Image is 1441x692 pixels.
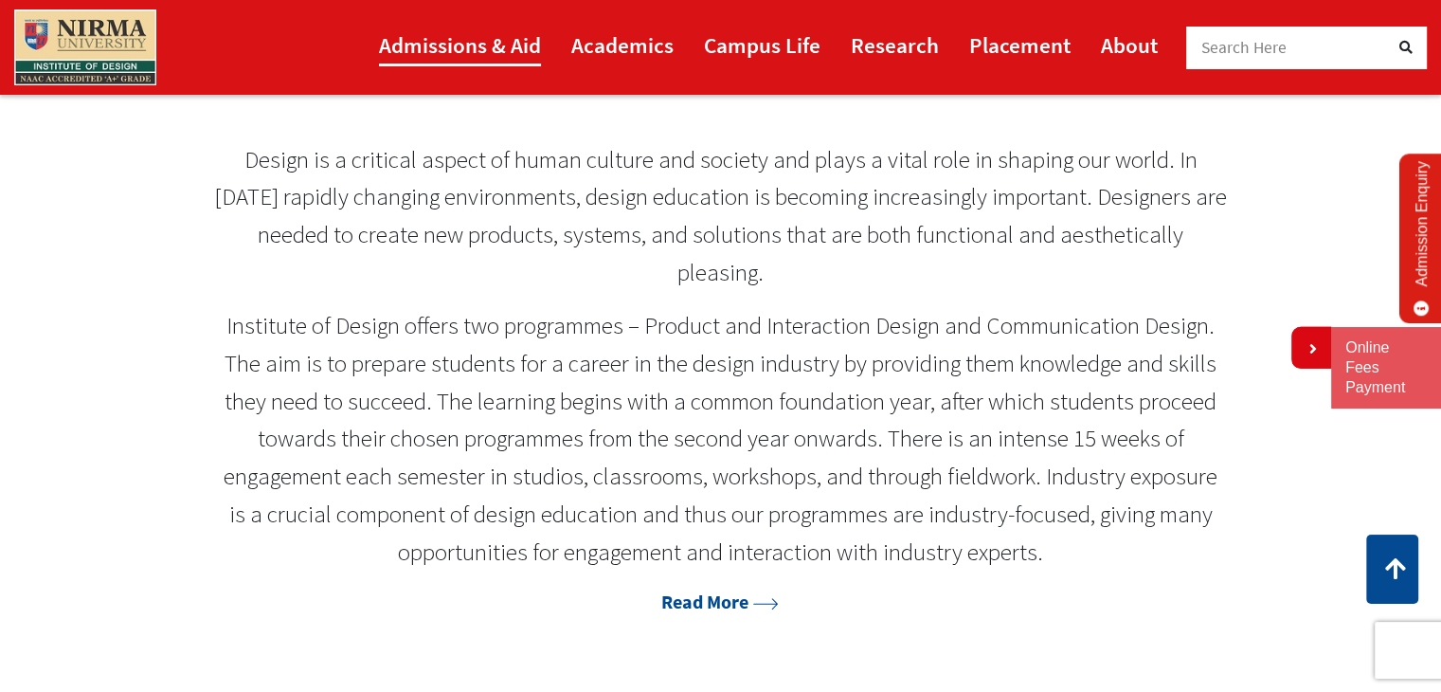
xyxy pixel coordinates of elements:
[379,24,541,66] a: Admissions & Aid
[571,24,674,66] a: Academics
[851,24,939,66] a: Research
[214,307,1228,572] p: Institute of Design offers two programmes – Product and Interaction Design and Communication Desi...
[1345,338,1427,397] a: Online Fees Payment
[14,9,156,85] img: main_logo
[969,24,1071,66] a: Placement
[704,24,820,66] a: Campus Life
[1101,24,1158,66] a: About
[661,590,779,613] a: Read More
[1201,37,1288,58] span: Search Here
[214,141,1228,292] p: Design is a critical aspect of human culture and society and plays a vital role in shaping our wo...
